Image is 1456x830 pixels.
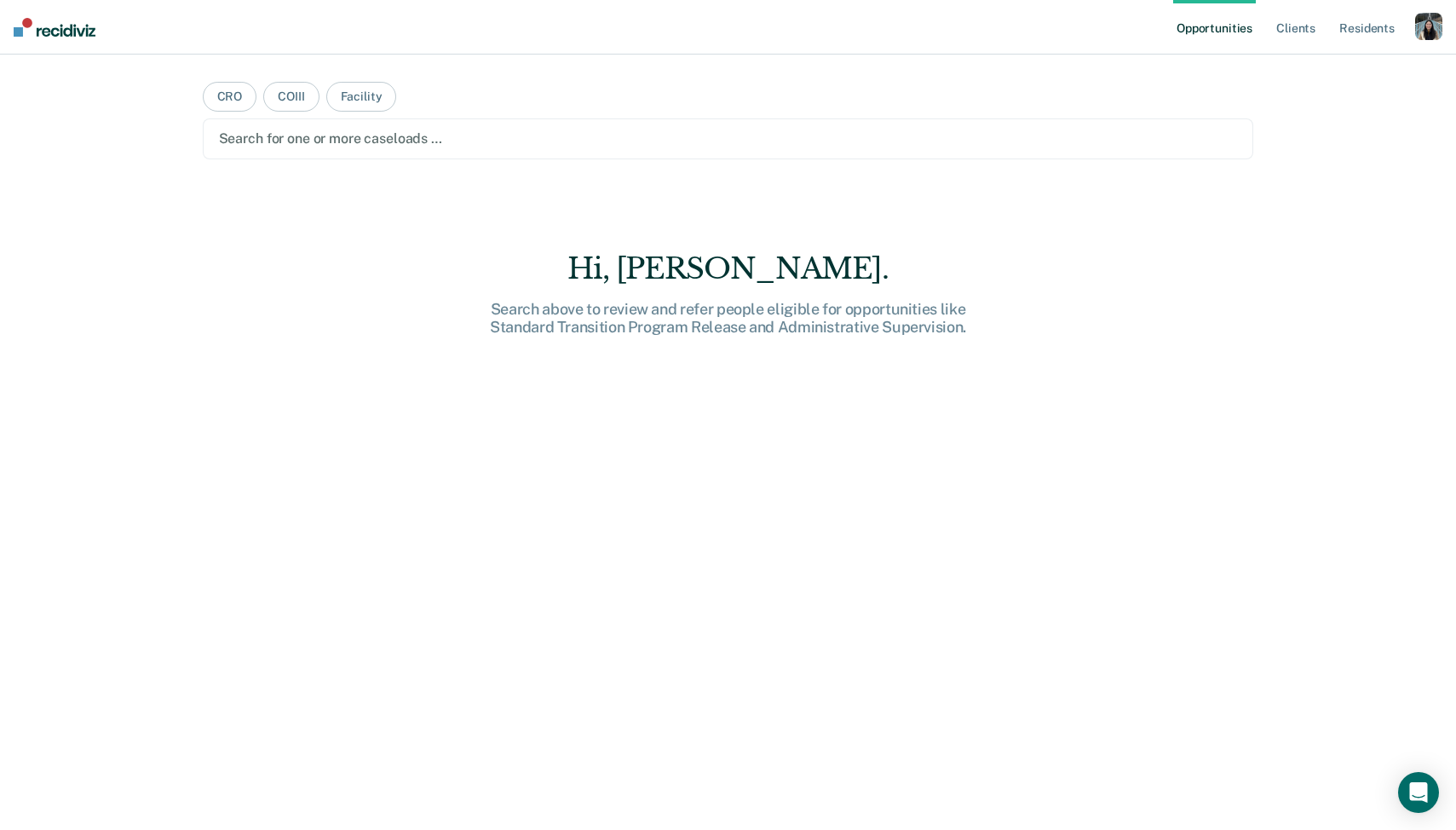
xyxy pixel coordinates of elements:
img: Recidiviz [14,18,95,37]
div: Hi, [PERSON_NAME]. [456,251,1001,286]
div: Search above to review and refer people eligible for opportunities like Standard Transition Progr... [456,300,1001,337]
button: Facility [326,82,397,112]
div: Open Intercom Messenger [1398,772,1439,813]
button: COIII [263,82,319,112]
button: CRO [203,82,257,112]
